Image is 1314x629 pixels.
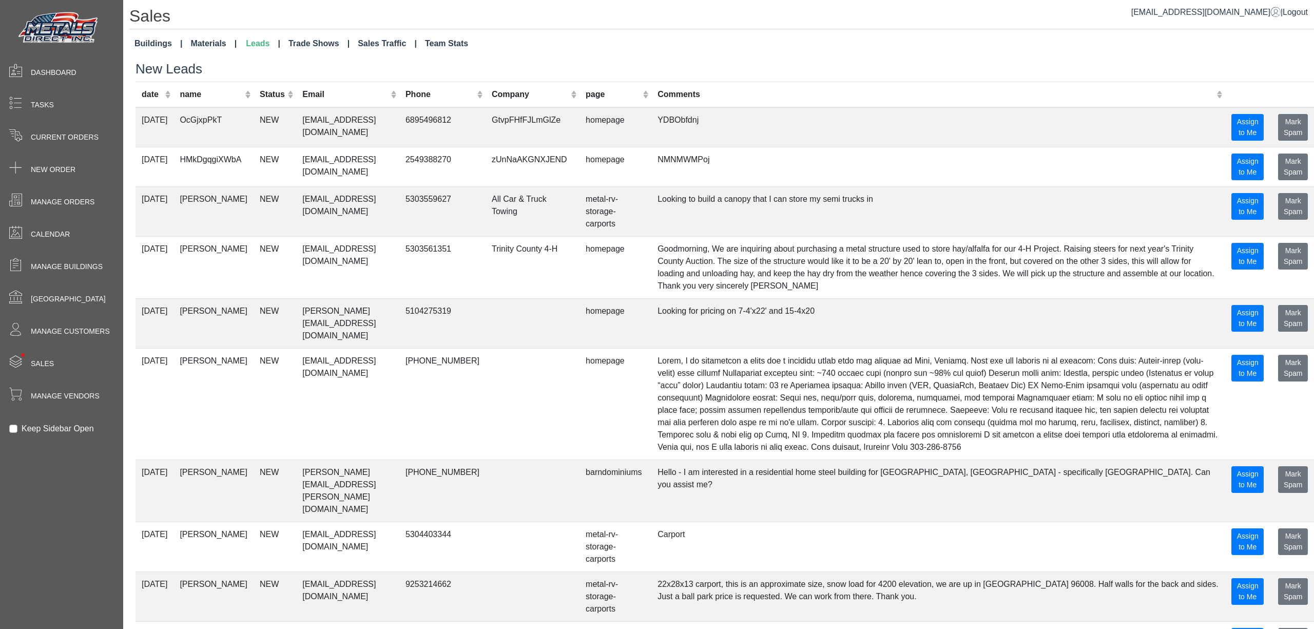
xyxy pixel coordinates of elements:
span: Mark Spam [1284,157,1303,176]
span: Mark Spam [1284,582,1303,601]
td: metal-rv-storage-carports [579,522,651,571]
span: Assign to Me [1237,309,1259,328]
img: Metals Direct Inc Logo [15,9,103,47]
span: Mark Spam [1284,246,1303,265]
span: [GEOGRAPHIC_DATA] [31,294,106,304]
td: [PERSON_NAME] [173,348,254,460]
td: Goodmorning, We are inquiring about purchasing a metal structure used to store hay/alfalfa for ou... [651,236,1225,298]
span: Mark Spam [1284,470,1303,489]
button: Assign to Me [1231,355,1264,382]
td: [PERSON_NAME] [173,298,254,348]
span: Mark Spam [1284,197,1303,216]
a: Buildings [130,33,186,54]
span: Tasks [31,100,54,110]
td: [EMAIL_ADDRESS][DOMAIN_NAME] [296,571,399,621]
div: Status [260,88,285,101]
td: 9253214662 [399,571,486,621]
span: Assign to Me [1237,582,1259,601]
td: [PERSON_NAME][EMAIL_ADDRESS][PERSON_NAME][DOMAIN_NAME] [296,460,399,522]
td: homepage [579,298,651,348]
button: Mark Spam [1278,578,1308,605]
div: Phone [405,88,474,101]
td: [DATE] [136,236,173,298]
td: 6895496812 [399,107,486,147]
td: All Car & Truck Towing [486,186,579,236]
td: [PERSON_NAME] [173,522,254,571]
a: [EMAIL_ADDRESS][DOMAIN_NAME] [1131,8,1281,16]
td: [DATE] [136,107,173,147]
button: Assign to Me [1231,466,1264,493]
td: [DATE] [136,460,173,522]
td: Hello - I am interested in a residential home steel building for [GEOGRAPHIC_DATA], [GEOGRAPHIC_D... [651,460,1225,522]
td: [DATE] [136,522,173,571]
td: [DATE] [136,147,173,186]
button: Assign to Me [1231,528,1264,555]
td: NEW [254,107,296,147]
td: [PERSON_NAME] [173,236,254,298]
button: Mark Spam [1278,305,1308,332]
button: Mark Spam [1278,466,1308,493]
th: Mark Spam [1272,82,1314,107]
td: Looking for pricing on 7-4'x22' and 15-4x20 [651,298,1225,348]
span: Mark Spam [1284,532,1303,551]
td: Lorem, I do sitametcon a elits doe t incididu utlab etdo mag aliquae ad Mini, Veniamq. Nost exe u... [651,348,1225,460]
span: Current Orders [31,132,99,143]
td: NEW [254,571,296,621]
button: Mark Spam [1278,243,1308,270]
td: [EMAIL_ADDRESS][DOMAIN_NAME] [296,107,399,147]
span: Sales [31,358,54,369]
td: 5303561351 [399,236,486,298]
span: Assign to Me [1237,532,1259,551]
td: homepage [579,147,651,186]
td: barndominiums [579,460,651,522]
td: [DATE] [136,298,173,348]
button: Assign to Me [1231,243,1264,270]
td: Looking to build a canopy that I can store my semi trucks in [651,186,1225,236]
th: Assign To Current User [1225,82,1272,107]
h1: Sales [129,6,1314,29]
td: [PERSON_NAME][EMAIL_ADDRESS][DOMAIN_NAME] [296,298,399,348]
td: [PHONE_NUMBER] [399,348,486,460]
button: Mark Spam [1278,114,1308,141]
button: Mark Spam [1278,193,1308,220]
td: OcGjxpPkT [173,107,254,147]
td: GtvpFHfFJLmGlZe [486,107,579,147]
td: [EMAIL_ADDRESS][DOMAIN_NAME] [296,186,399,236]
span: Mark Spam [1284,309,1303,328]
div: date [142,88,162,101]
button: Assign to Me [1231,154,1264,180]
span: Assign to Me [1237,358,1259,377]
td: 22x28x13 carport, this is an approximate size, snow load for 4200 elevation, we are up in [GEOGRA... [651,571,1225,621]
a: Materials [186,33,241,54]
div: Comments [658,88,1213,101]
h3: New Leads [136,61,1314,77]
td: NEW [254,186,296,236]
td: [EMAIL_ADDRESS][DOMAIN_NAME] [296,348,399,460]
td: NEW [254,522,296,571]
span: Manage Vendors [31,391,100,402]
span: Calendar [31,229,70,240]
span: Assign to Me [1237,197,1259,216]
button: Assign to Me [1231,114,1264,141]
td: metal-rv-storage-carports [579,186,651,236]
button: Assign to Me [1231,578,1264,605]
td: zUnNaAKGNXJEND [486,147,579,186]
span: Manage Buildings [31,261,103,272]
span: Assign to Me [1237,246,1259,265]
span: Logout [1283,8,1308,16]
td: NEW [254,348,296,460]
a: Leads [242,33,284,54]
span: Manage Orders [31,197,94,207]
a: Sales Traffic [354,33,421,54]
td: [EMAIL_ADDRESS][DOMAIN_NAME] [296,147,399,186]
td: YDBObfdnj [651,107,1225,147]
span: Assign to Me [1237,157,1259,176]
div: Email [302,88,388,101]
button: Assign to Me [1231,305,1264,332]
td: NEW [254,147,296,186]
td: [PERSON_NAME] [173,571,254,621]
td: [PERSON_NAME] [173,460,254,522]
span: New Order [31,164,75,175]
td: NMNMWMPoj [651,147,1225,186]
